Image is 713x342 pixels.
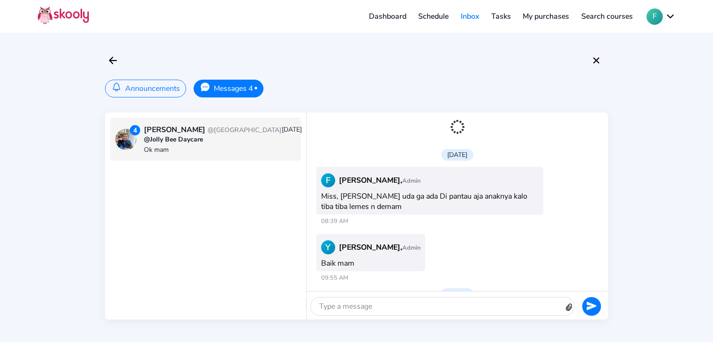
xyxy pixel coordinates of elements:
div: F [321,173,335,187]
span: [PERSON_NAME], [339,175,420,186]
span: [PERSON_NAME], [339,242,420,253]
span: @[GEOGRAPHIC_DATA] [208,126,282,134]
span: Admin [402,244,420,252]
a: Inbox [455,9,485,24]
span: Admin [402,177,420,185]
a: Search courses [575,9,639,24]
a: Tasks [485,9,517,24]
ion-icon: chatbubble ellipses [200,82,210,92]
div: [DATE] [441,288,473,300]
div: @Jolly Bee Daycare [144,135,302,144]
ion-icon: close [591,55,602,66]
ion-icon: attach outline [562,300,577,315]
button: Fchevron down outline [646,8,675,25]
a: Schedule [413,9,455,24]
button: close [588,52,604,68]
div: [DATE] [282,125,302,134]
img: Skooly [38,6,89,24]
div: Y [321,240,335,254]
ion-icon: notifications outline [112,82,121,92]
a: My purchases [517,9,575,24]
button: Messages 4• [194,80,263,97]
div: Ok mam [144,145,302,154]
button: attach outline [564,302,574,315]
img: 202504110724589150957335619769746266608800361541202504110745080792294527529358.jpg [115,129,136,150]
div: [PERSON_NAME] [144,125,282,135]
div: [DATE] [441,149,473,161]
div: Baik mam [316,234,425,271]
button: send [582,297,601,316]
div: 4 [130,125,140,135]
span: • [254,83,258,92]
ion-icon: arrow back outline [107,55,119,66]
a: Dashboard [363,9,413,24]
button: arrow back outline [105,52,121,68]
span: 08:39 AM [316,217,543,225]
span: 09:55 AM [316,274,543,282]
ion-icon: send [586,301,597,311]
button: Announcements [105,80,186,97]
div: Miss, [PERSON_NAME] uda ga ada Di pantau aja anaknya kalo tiba tiba lemes n demam [316,167,543,215]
